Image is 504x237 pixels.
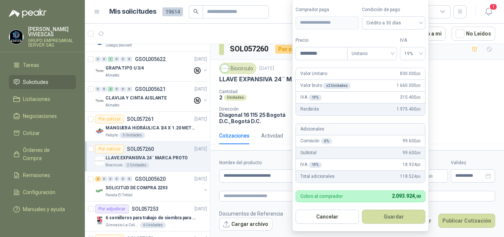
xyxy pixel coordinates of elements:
span: ,00 [416,139,421,143]
span: 2.093.924 [392,193,421,199]
p: Subtotal [300,149,317,156]
label: Comprador paga [296,6,359,13]
div: 0 [127,57,132,62]
img: Company Logo [95,186,104,195]
a: Cotizar [9,126,76,140]
div: 6 % [321,138,332,144]
p: Cobro al comprador [300,194,343,199]
p: [DATE] [194,116,207,123]
div: 0 [101,176,107,182]
span: 0 [426,174,433,178]
div: x 2 Unidades [323,83,351,89]
span: 99.600 [403,149,421,156]
span: Configuración [23,188,55,196]
p: [DATE] [194,86,207,93]
span: 1.975.400 [397,106,421,113]
div: 0 [120,87,126,92]
img: Company Logo [95,67,104,75]
div: 2 [108,87,113,92]
button: Guardar [362,210,425,224]
a: Solicitudes [9,75,76,89]
p: LLAVE EXPANSIVA 24¨ MARCA PROTO [219,75,330,83]
div: Cotizaciones [219,132,249,140]
span: ,00 [416,163,421,167]
a: Manuales y ayuda [9,202,76,216]
p: SOL057253 [132,206,159,211]
span: 830.000 [400,70,421,77]
span: Manuales y ayuda [23,205,65,213]
div: Por adjudicar [95,204,129,213]
div: 1 [108,57,113,62]
img: Logo peakr [9,9,46,18]
p: Gimnasio La Colina [106,222,139,228]
p: 6 semilleros para trabajo de siembra para estudiantes en la granja [106,214,197,221]
p: Patojito [106,132,118,138]
a: Licitaciones [9,92,76,106]
span: ,00 [416,84,421,88]
a: 2 0 0 0 0 0 GSOL005620[DATE] Company LogoSOLICITUD DE COMPRA 2293Panela El Trébol [95,175,208,198]
span: 315.400 [400,94,421,101]
div: 6 Unidades [140,222,166,228]
p: Cantidad [219,89,316,94]
p: SOLICITUD DE COMPRA 2293 [106,184,168,192]
div: 19 % [309,95,322,101]
p: Recibirás [300,106,319,113]
label: Precio [296,37,347,44]
div: 0 [108,176,113,182]
label: Nombre del producto [219,159,345,166]
p: 2 [219,94,222,101]
a: Por cotizarSOL057260[DATE] Company LogoLLAVE EXPANSIVA 24¨ MARCA PROTOBiocirculo2 Unidades [85,142,210,172]
img: Company Logo [9,30,23,44]
p: Comisión [300,138,332,145]
label: Validez [451,159,495,166]
button: No Leídos [452,27,495,41]
p: [DATE] [194,56,207,63]
div: 19 % [309,162,322,168]
img: Company Logo [95,216,104,225]
div: 0 [120,176,126,182]
span: ,00 [416,175,421,179]
img: Company Logo [95,126,104,135]
p: GSOL005622 [135,57,166,62]
p: Almatec [106,72,120,78]
label: IVA [400,37,425,44]
p: GSOL005620 [135,176,166,182]
p: $ 0,00 [418,169,448,183]
span: ,00 [416,72,421,76]
a: Tareas [9,58,76,72]
span: Cotizar [23,129,40,137]
span: 99.600 [403,138,421,145]
p: [PERSON_NAME] VIVIESCAS [28,27,76,37]
button: Cargar archivo [219,218,272,231]
p: Total adicionales [300,173,335,180]
div: 0 [95,87,101,92]
div: Por cotizar [95,115,124,123]
a: Remisiones [9,168,76,182]
p: Valor bruto [300,82,351,89]
img: Company Logo [95,97,104,105]
h1: Mis solicitudes [109,6,156,17]
p: LLAVE EXPANSIVA 24¨ MARCA PROTO [106,155,188,162]
img: Company Logo [221,64,229,72]
span: Órdenes de Compra [23,146,69,162]
span: Remisiones [23,171,50,179]
div: 0 [101,87,107,92]
button: Cancelar [296,210,359,224]
label: Condición de pago [362,6,425,13]
p: Documentos de Referencia [219,210,283,218]
p: [DATE] [194,146,207,153]
span: Crédito a 30 días [366,17,421,28]
p: [DATE] [194,176,207,183]
div: 2 Unidades [124,162,149,168]
div: 0 [120,57,126,62]
p: Valor Unitario [300,70,327,77]
a: Configuración [9,185,76,199]
p: IVA [300,161,322,168]
div: 0 [127,87,132,92]
span: 1.660.000 [397,82,421,89]
div: Por cotizar [275,45,309,54]
span: Solicitudes [23,78,48,86]
p: Panela El Trébol [106,192,132,198]
a: 0 0 2 0 0 0 GSOL005621[DATE] Company LogoCLAVIJA Y CINTA AISLANTEAlmatec [95,85,208,108]
p: [DATE] [259,65,274,72]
